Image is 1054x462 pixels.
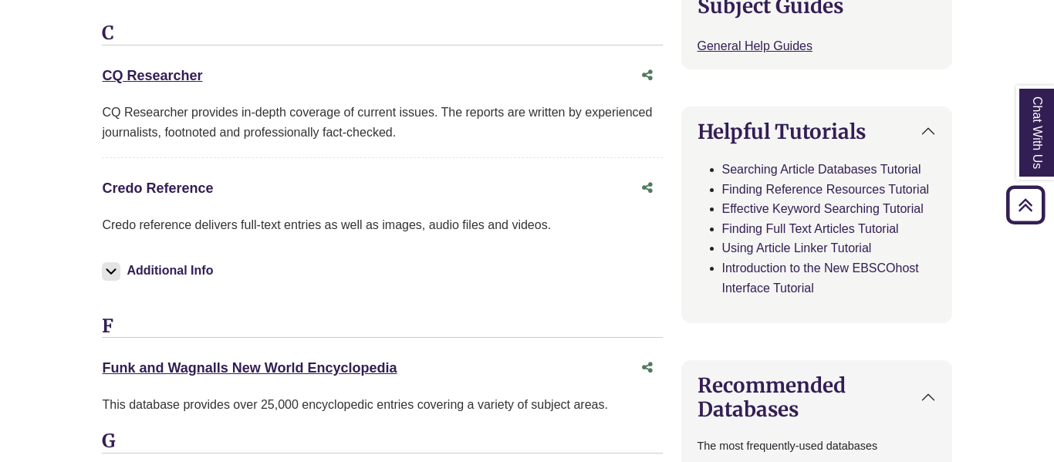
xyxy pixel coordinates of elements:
[102,215,662,235] p: Credo reference delivers full-text entries as well as images, audio files and videos.
[102,103,662,142] div: CQ Researcher provides in-depth coverage of current issues. The reports are written by experience...
[632,61,663,90] button: Share this database
[722,222,899,235] a: Finding Full Text Articles Tutorial
[102,260,218,282] button: Additional Info
[722,241,872,255] a: Using Article Linker Tutorial
[698,39,812,52] a: General Help Guides
[632,353,663,383] button: Share this database
[722,163,921,176] a: Searching Article Databases Tutorial
[102,22,662,46] h3: C
[722,261,919,295] a: Introduction to the New EBSCOhost Interface Tutorial
[102,180,213,196] a: Credo Reference
[682,107,951,156] button: Helpful Tutorials
[102,395,662,415] div: This database provides over 25,000 encyclopedic entries covering a variety of subject areas.
[632,174,663,203] button: Share this database
[102,360,397,376] a: Funk and Wagnalls New World Encyclopedia
[102,315,662,339] h3: F
[722,202,924,215] a: Effective Keyword Searching Tutorial
[102,68,202,83] a: CQ Researcher
[722,183,930,196] a: Finding Reference Resources Tutorial
[1001,194,1050,215] a: Back to Top
[698,437,936,455] p: The most frequently-used databases
[102,430,662,454] h3: G
[682,361,951,433] button: Recommended Databases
